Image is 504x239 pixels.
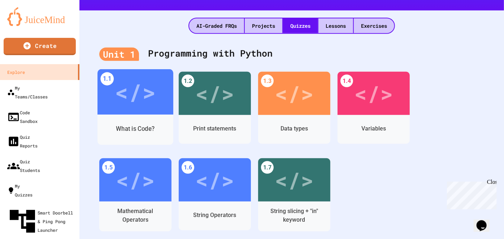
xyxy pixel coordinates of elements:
[4,38,76,55] a: Create
[261,161,274,174] div: 1.7
[105,207,166,224] div: Mathematical Operators
[354,77,393,110] div: </>
[7,84,48,101] div: My Teams/Classes
[7,108,38,125] div: Code Sandbox
[182,161,194,174] div: 1.6
[195,77,234,110] div: </>
[116,164,155,196] div: </>
[7,157,40,174] div: Quiz Students
[354,18,394,33] div: Exercises
[3,3,50,46] div: Chat with us now!Close
[7,68,25,76] div: Explore
[99,39,484,68] div: Programming with Python
[115,75,156,109] div: </>
[361,124,386,133] div: Variables
[194,211,236,220] div: String Operators
[7,182,32,199] div: My Quizzes
[318,18,353,33] div: Lessons
[283,18,318,33] div: Quizzes
[245,18,282,33] div: Projects
[7,206,77,236] div: Smart Doorbell & Ping Pong Launcher
[7,133,38,150] div: Quiz Reports
[189,18,244,33] div: AI-Graded FRQs
[102,161,115,174] div: 1.5
[100,72,114,86] div: 1.1
[264,207,325,224] div: String slicing + "in" keyword
[194,124,236,133] div: Print statements
[275,164,314,196] div: </>
[281,124,308,133] div: Data types
[7,7,72,26] img: logo-orange.svg
[275,77,314,110] div: </>
[261,75,274,87] div: 1.3
[474,210,497,232] iframe: chat widget
[195,164,234,196] div: </>
[182,75,194,87] div: 1.2
[340,75,353,87] div: 1.4
[99,48,139,61] div: Unit 1
[116,124,155,133] div: What is Code?
[444,179,497,209] iframe: chat widget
